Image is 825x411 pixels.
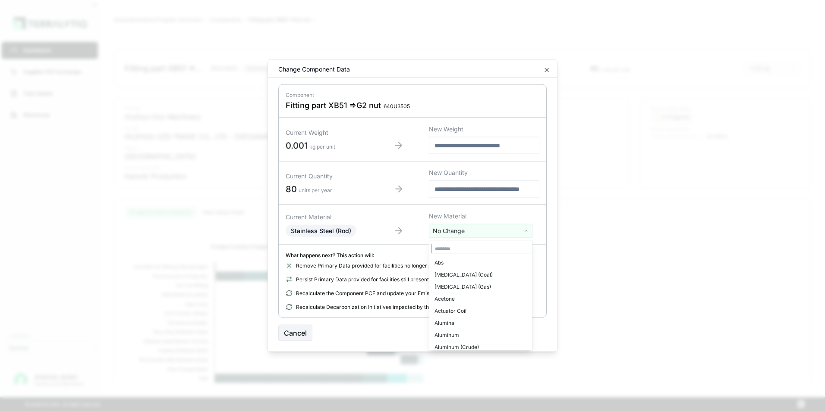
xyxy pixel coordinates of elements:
[429,240,532,350] div: No Change
[431,281,530,293] div: [MEDICAL_DATA] (Gas)
[431,329,530,341] div: Aluminum
[340,157,343,161] sub: 2
[319,153,326,160] svg: View audit trail
[431,305,530,317] div: Actuator Coil
[431,341,530,353] div: Aluminum (Crude)
[431,257,530,269] div: Abs
[431,269,530,281] div: [MEDICAL_DATA] (Coal)
[431,317,530,329] div: Alumina
[328,155,354,160] span: kg CO e / kg
[431,293,530,305] div: Acetone
[302,151,318,162] span: 3.86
